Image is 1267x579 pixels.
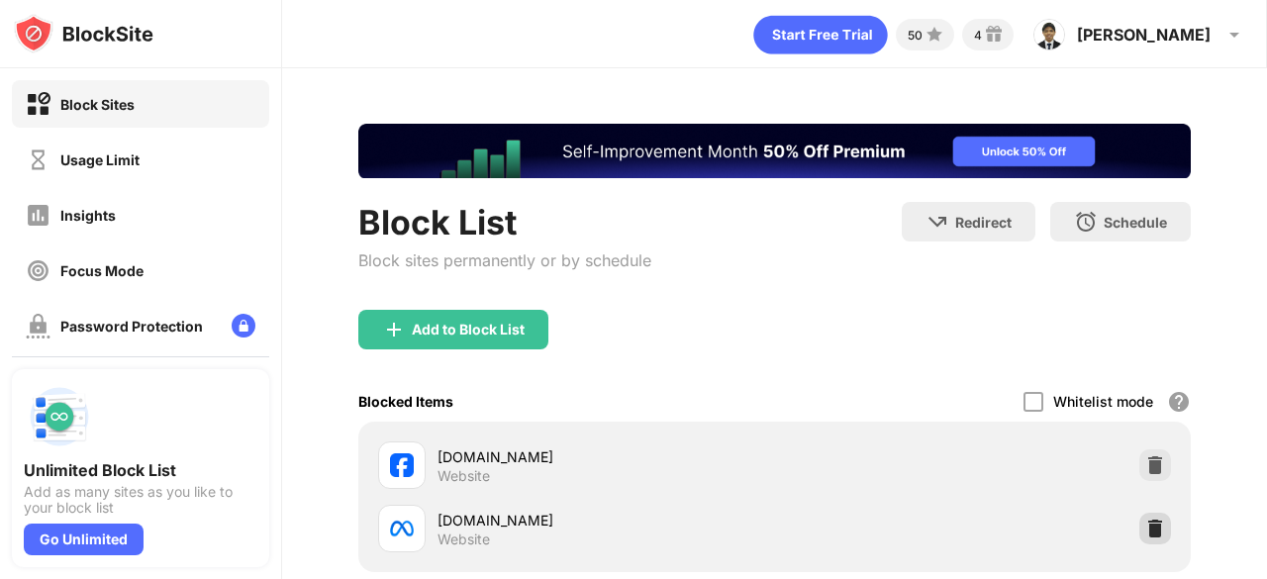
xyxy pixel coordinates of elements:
[24,524,144,555] div: Go Unlimited
[26,203,50,228] img: insights-off.svg
[390,453,414,477] img: favicons
[358,124,1191,178] iframe: Banner
[24,484,257,516] div: Add as many sites as you like to your block list
[955,214,1012,231] div: Redirect
[982,23,1006,47] img: reward-small.svg
[753,15,888,54] div: animation
[14,14,153,53] img: logo-blocksite.svg
[438,531,490,548] div: Website
[26,147,50,172] img: time-usage-off.svg
[24,381,95,452] img: push-block-list.svg
[24,460,257,480] div: Unlimited Block List
[358,250,651,270] div: Block sites permanently or by schedule
[974,28,982,43] div: 4
[60,262,144,279] div: Focus Mode
[1104,214,1167,231] div: Schedule
[1077,25,1211,45] div: [PERSON_NAME]
[438,446,775,467] div: [DOMAIN_NAME]
[26,258,50,283] img: focus-off.svg
[232,314,255,338] img: lock-menu.svg
[26,314,50,338] img: password-protection-off.svg
[438,467,490,485] div: Website
[358,393,453,410] div: Blocked Items
[412,322,525,338] div: Add to Block List
[438,510,775,531] div: [DOMAIN_NAME]
[908,28,923,43] div: 50
[358,202,651,242] div: Block List
[60,96,135,113] div: Block Sites
[60,151,140,168] div: Usage Limit
[60,318,203,335] div: Password Protection
[1053,393,1153,410] div: Whitelist mode
[923,23,946,47] img: points-small.svg
[26,92,50,117] img: block-on.svg
[60,207,116,224] div: Insights
[1033,19,1065,50] img: AOh14GjYxMfY-E77cLl08VL9kuY-rtEf8qLQ_7yvmzfjBg=s96-c
[390,517,414,540] img: favicons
